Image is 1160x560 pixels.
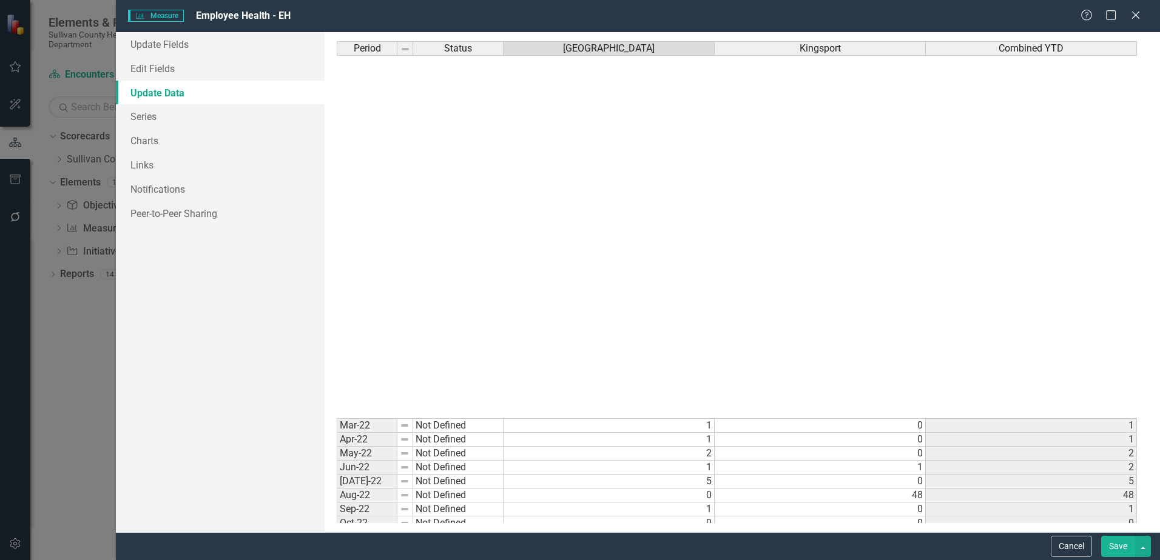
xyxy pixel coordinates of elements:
[400,518,410,528] img: 8DAGhfEEPCf229AAAAAElFTkSuQmCC
[715,447,926,461] td: 0
[715,516,926,530] td: 0
[116,81,325,105] a: Update Data
[926,418,1137,433] td: 1
[715,502,926,516] td: 0
[413,447,504,461] td: Not Defined
[337,502,397,516] td: Sep-22
[128,10,183,22] span: Measure
[715,433,926,447] td: 0
[116,104,325,128] a: Series
[400,462,410,472] img: 8DAGhfEEPCf229AAAAAElFTkSuQmCC
[400,44,410,54] img: 8DAGhfEEPCf229AAAAAElFTkSuQmCC
[504,433,715,447] td: 1
[413,418,504,433] td: Not Defined
[1051,536,1092,557] button: Cancel
[196,10,291,21] span: Employee Health - EH
[504,475,715,488] td: 5
[400,448,410,458] img: 8DAGhfEEPCf229AAAAAElFTkSuQmCC
[337,433,397,447] td: Apr-22
[116,128,325,153] a: Charts
[116,177,325,201] a: Notifications
[354,43,381,54] span: Period
[999,43,1064,54] span: Combined YTD
[413,461,504,475] td: Not Defined
[926,488,1137,502] td: 48
[400,421,410,430] img: 8DAGhfEEPCf229AAAAAElFTkSuQmCC
[400,435,410,444] img: 8DAGhfEEPCf229AAAAAElFTkSuQmCC
[337,488,397,502] td: Aug-22
[337,461,397,475] td: Jun-22
[926,502,1137,516] td: 1
[400,476,410,486] img: 8DAGhfEEPCf229AAAAAElFTkSuQmCC
[504,461,715,475] td: 1
[400,504,410,514] img: 8DAGhfEEPCf229AAAAAElFTkSuQmCC
[715,418,926,433] td: 0
[926,447,1137,461] td: 2
[400,490,410,500] img: 8DAGhfEEPCf229AAAAAElFTkSuQmCC
[926,461,1137,475] td: 2
[926,433,1137,447] td: 1
[413,475,504,488] td: Not Defined
[504,488,715,502] td: 0
[504,447,715,461] td: 2
[116,56,325,81] a: Edit Fields
[337,516,397,530] td: Oct-22
[563,43,655,54] span: [GEOGRAPHIC_DATA]
[413,502,504,516] td: Not Defined
[926,516,1137,530] td: 0
[444,43,472,54] span: Status
[337,447,397,461] td: May-22
[116,153,325,177] a: Links
[504,418,715,433] td: 1
[1101,536,1135,557] button: Save
[504,516,715,530] td: 0
[116,201,325,225] a: Peer-to-Peer Sharing
[504,502,715,516] td: 1
[926,475,1137,488] td: 5
[715,488,926,502] td: 48
[715,475,926,488] td: 0
[715,461,926,475] td: 1
[337,475,397,488] td: [DATE]-22
[413,516,504,530] td: Not Defined
[413,433,504,447] td: Not Defined
[800,43,841,54] span: Kingsport
[337,418,397,433] td: Mar-22
[116,32,325,56] a: Update Fields
[413,488,504,502] td: Not Defined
